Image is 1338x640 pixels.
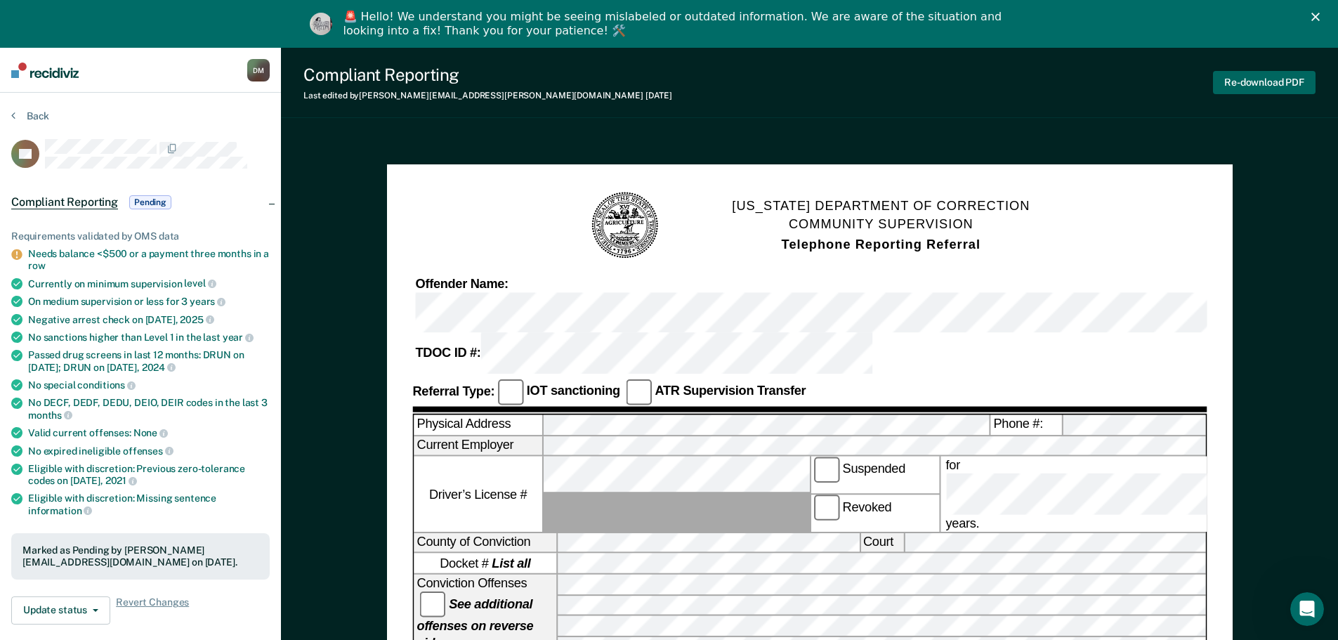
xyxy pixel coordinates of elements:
[343,10,1006,38] div: 🚨 Hello! We understand you might be seeing mislabeled or outdated information. We are aware of th...
[123,445,173,457] span: offenses
[28,331,270,344] div: No sanctions higher than Level 1 in the last
[945,474,1337,515] input: for years.
[116,596,189,625] span: Revert Changes
[811,495,938,532] label: Revoked
[11,195,118,209] span: Compliant Reporting
[184,277,216,289] span: level
[223,332,254,343] span: year
[440,555,530,572] span: Docket #
[77,379,135,391] span: conditions
[28,445,270,457] div: No expired ineligible
[860,533,903,553] label: Court
[28,295,270,308] div: On medium supervision or less for 3
[11,110,49,122] button: Back
[414,533,556,553] label: County of Conviction
[303,91,672,100] div: Last edited by [PERSON_NAME][EMAIL_ADDRESS][PERSON_NAME][DOMAIN_NAME]
[412,384,494,398] strong: Referral Type:
[28,426,270,439] div: Valid current offenses:
[1311,13,1325,21] div: Close
[303,65,672,85] div: Compliant Reporting
[732,197,1030,254] h1: [US_STATE] DEPARTMENT OF CORRECTION COMMUNITY SUPERVISION
[414,415,542,435] label: Physical Address
[415,277,508,291] strong: Offender Name:
[1290,592,1324,626] iframe: Intercom live chat
[11,596,110,625] button: Update status
[180,314,214,325] span: 2025
[781,237,980,251] strong: Telephone Reporting Referral
[129,195,171,209] span: Pending
[11,230,270,242] div: Requirements validated by OMS data
[625,379,651,405] input: ATR Supervision Transfer
[655,384,806,398] strong: ATR Supervision Transfer
[811,457,938,493] label: Suspended
[990,415,1061,435] label: Phone #:
[589,190,660,261] img: TN Seal
[497,379,523,405] input: IOT sanctioning
[28,349,270,373] div: Passed drug screens in last 12 months: DRUN on [DATE]; DRUN on [DATE],
[247,59,270,81] div: D M
[28,379,270,391] div: No special
[22,544,258,568] div: Marked as Pending by [PERSON_NAME][EMAIL_ADDRESS][DOMAIN_NAME] on [DATE].
[492,556,530,570] strong: List all
[419,592,445,618] input: See additional offenses on reverse side.
[28,313,270,326] div: Negative arrest check on [DATE],
[813,457,839,483] input: Suspended
[645,91,672,100] span: [DATE]
[28,492,270,516] div: Eligible with discretion: Missing sentence
[813,495,839,521] input: Revoked
[526,384,619,398] strong: IOT sanctioning
[28,397,270,421] div: No DECF, DEDF, DEDU, DEIO, DEIR codes in the last 3
[105,475,137,486] span: 2021
[133,427,168,438] span: None
[310,13,332,35] img: Profile image for Kim
[414,436,542,456] label: Current Employer
[28,505,92,516] span: information
[190,296,225,307] span: years
[28,277,270,290] div: Currently on minimum supervision
[414,457,542,531] label: Driver’s License #
[1213,71,1316,94] button: Re-download PDF
[415,346,480,360] strong: TDOC ID #:
[28,248,269,271] a: Needs balance <$500 or a payment three months in a row
[11,63,79,78] img: Recidiviz
[28,463,270,487] div: Eligible with discretion: Previous zero-tolerance codes on [DATE],
[247,59,270,81] button: DM
[28,410,72,421] span: months
[142,362,176,373] span: 2024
